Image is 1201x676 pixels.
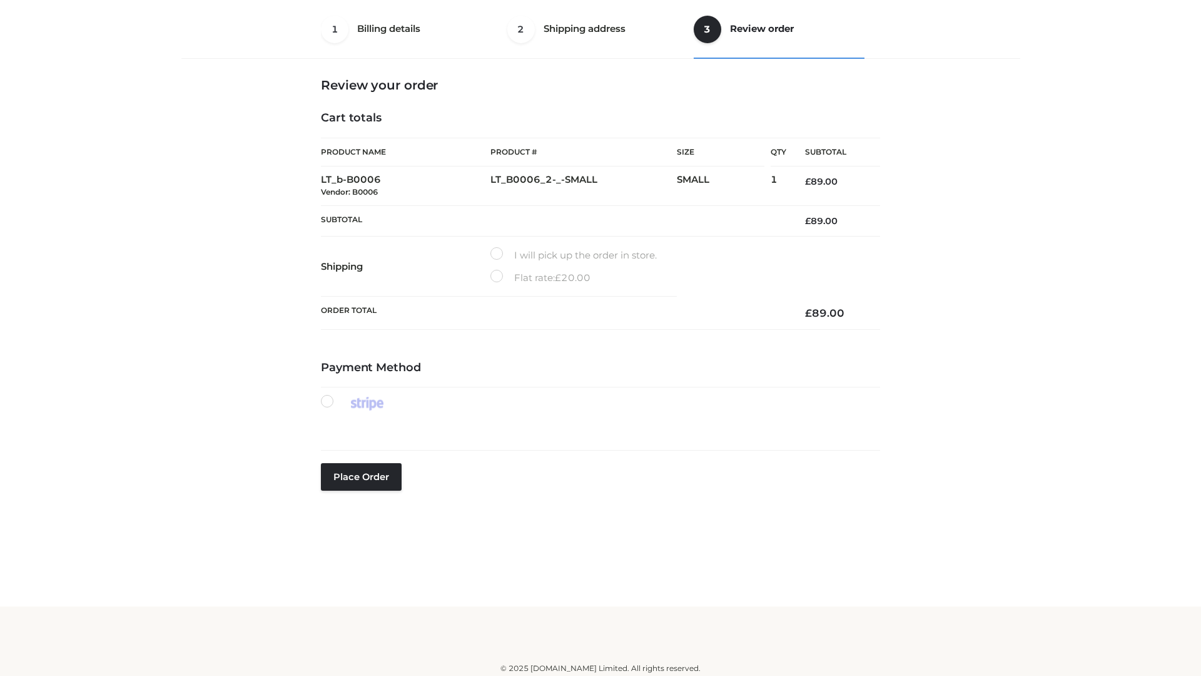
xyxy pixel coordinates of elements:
span: £ [805,176,811,187]
th: Product # [490,138,677,166]
th: Order Total [321,297,786,330]
span: £ [805,215,811,227]
button: Place order [321,463,402,491]
bdi: 89.00 [805,176,838,187]
h4: Payment Method [321,361,880,375]
td: LT_B0006_2-_-SMALL [490,166,677,206]
td: 1 [771,166,786,206]
small: Vendor: B0006 [321,187,378,197]
th: Size [677,138,764,166]
th: Shipping [321,237,490,297]
td: LT_b-B0006 [321,166,490,206]
bdi: 89.00 [805,307,844,319]
bdi: 89.00 [805,215,838,227]
label: Flat rate: [490,270,590,286]
bdi: 20.00 [555,272,590,284]
th: Subtotal [321,205,786,236]
h3: Review your order [321,78,880,93]
span: £ [805,307,812,319]
th: Qty [771,138,786,166]
th: Product Name [321,138,490,166]
h4: Cart totals [321,111,880,125]
label: I will pick up the order in store. [490,247,657,264]
span: £ [555,272,561,284]
td: SMALL [677,166,771,206]
th: Subtotal [786,138,880,166]
div: © 2025 [DOMAIN_NAME] Limited. All rights reserved. [186,662,1015,675]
